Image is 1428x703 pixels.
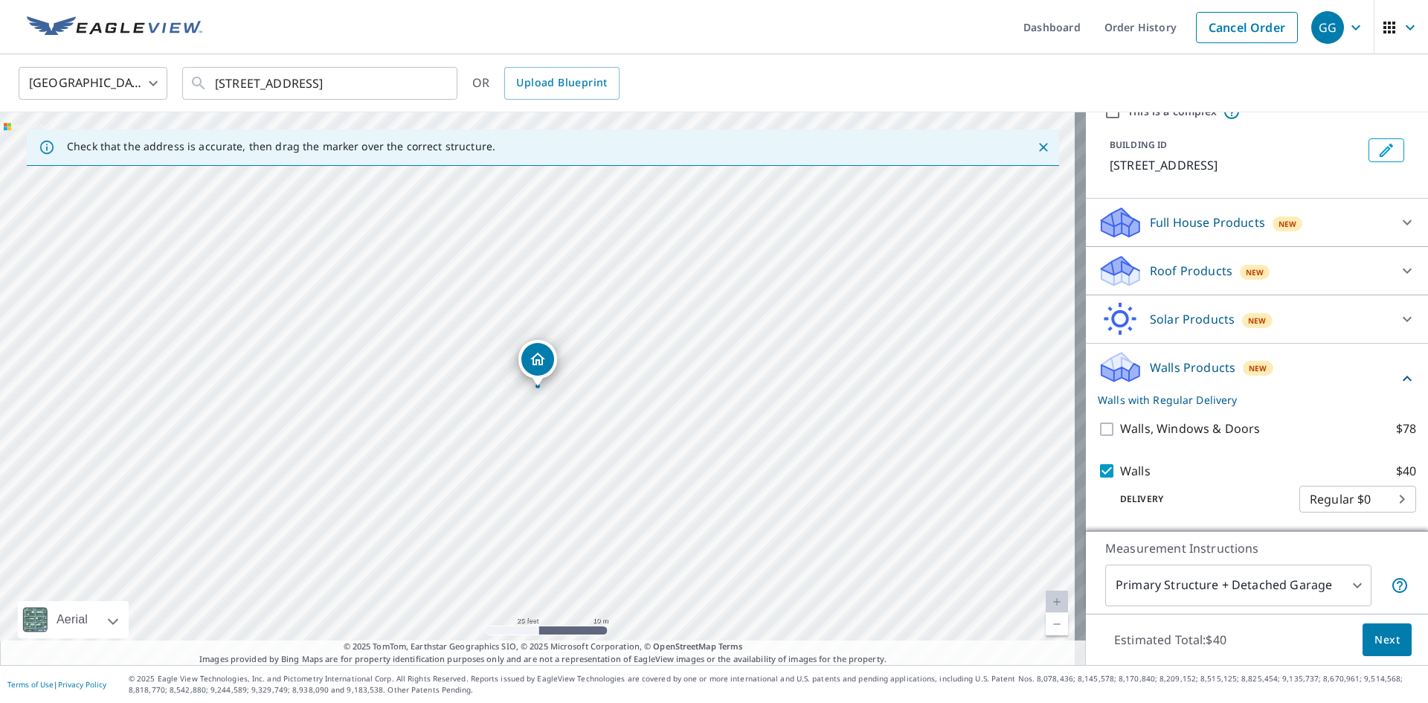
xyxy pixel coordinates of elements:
[1102,623,1238,656] p: Estimated Total: $40
[27,16,202,39] img: EV Logo
[1098,253,1416,289] div: Roof ProductsNew
[1150,214,1265,231] p: Full House Products
[1396,420,1416,438] p: $78
[1098,392,1398,408] p: Walls with Regular Delivery
[344,641,743,653] span: © 2025 TomTom, Earthstar Geographics SIO, © 2025 Microsoft Corporation, ©
[653,641,715,652] a: OpenStreetMap
[1046,591,1068,613] a: Current Level 20, Zoom In Disabled
[1098,301,1416,337] div: Solar ProductsNew
[1368,138,1404,162] button: Edit building 1
[1150,262,1232,280] p: Roof Products
[1110,156,1363,174] p: [STREET_ADDRESS]
[7,680,106,689] p: |
[718,641,743,652] a: Terms
[1363,623,1412,657] button: Next
[1098,205,1416,240] div: Full House ProductsNew
[1046,613,1068,635] a: Current Level 20, Zoom Out
[1299,478,1416,520] div: Regular $0
[1396,462,1416,481] p: $40
[472,67,620,100] div: OR
[129,673,1421,696] p: © 2025 Eagle View Technologies, Inc. and Pictometry International Corp. All Rights Reserved. Repo...
[1098,492,1299,506] p: Delivery
[52,601,92,638] div: Aerial
[19,62,167,104] div: [GEOGRAPHIC_DATA]
[1374,631,1400,649] span: Next
[1196,12,1298,43] a: Cancel Order
[1098,350,1416,408] div: Walls ProductsNewWalls with Regular Delivery
[1120,420,1260,438] p: Walls, Windows & Doors
[1248,315,1267,327] span: New
[1279,218,1297,230] span: New
[1249,362,1267,374] span: New
[1311,11,1344,44] div: GG
[1391,577,1409,594] span: Your report will include the primary structure and a detached garage if one exists.
[58,679,106,690] a: Privacy Policy
[7,679,54,690] a: Terms of Use
[215,62,427,104] input: Search by address or latitude-longitude
[1120,462,1151,481] p: Walls
[1110,138,1167,151] p: BUILDING ID
[67,140,495,153] p: Check that the address is accurate, then drag the marker over the correct structure.
[1034,138,1053,157] button: Close
[1105,539,1409,557] p: Measurement Instructions
[1150,310,1235,328] p: Solar Products
[18,601,129,638] div: Aerial
[516,74,607,92] span: Upload Blueprint
[518,340,557,386] div: Dropped pin, building 1, Residential property, 1908 Hollow Cir West Bend, WI 53090
[504,67,619,100] a: Upload Blueprint
[1246,266,1264,278] span: New
[1150,359,1235,376] p: Walls Products
[1105,565,1371,606] div: Primary Structure + Detached Garage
